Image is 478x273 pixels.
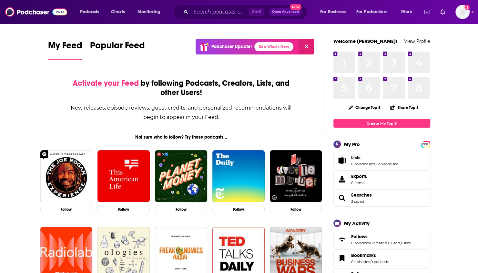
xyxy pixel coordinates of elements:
[38,134,325,140] div: Not sure who to follow? Try these podcasts...
[351,173,367,179] span: Exports
[351,180,367,185] span: 0 items
[333,189,430,207] span: Searches
[336,156,349,165] a: Lists
[455,5,470,19] button: Show profile menu
[111,7,125,16] span: Charts
[351,259,370,264] a: 0 episodes
[376,162,398,166] a: 1 episode list
[76,7,107,17] button: open menu
[73,78,139,88] span: Activate your Feed
[333,38,397,44] a: Welcome [PERSON_NAME]!
[270,150,322,202] img: My Favorite Murder with Karen Kilgariff and Georgia Hardstark
[254,42,293,51] a: See What's New
[107,7,129,17] a: Charts
[272,10,299,14] span: Open Advanced
[333,152,430,169] span: Lists
[249,8,264,16] span: Ctrl K
[70,79,292,97] div: by following Podcasts, Creators, Lists, and other Users!
[388,241,400,245] a: 0 users
[155,150,207,202] img: Planet Money
[270,205,322,214] button: Follow
[387,241,388,245] span: ,
[333,171,430,188] a: Exports
[351,155,398,161] a: Lists
[133,7,169,17] button: open menu
[344,141,360,147] div: My Pro
[422,141,429,146] a: PRO
[351,155,361,161] span: Lists
[351,234,368,239] span: Follows
[351,192,372,198] a: Searches
[345,103,385,112] button: Change Top 8
[316,7,354,17] button: open menu
[336,254,349,263] a: Bookmarks
[211,44,252,49] p: Podchaser Update!
[269,8,302,16] button: Open AdvancedNew
[397,7,420,17] button: open menu
[179,5,313,19] div: Search podcasts, credits, & more...
[80,7,99,16] span: Podcasts
[464,5,470,10] svg: Add a profile image
[191,7,249,17] input: Search podcasts, credits, & more...
[333,249,430,267] span: Bookmarks
[290,4,301,10] span: New
[48,40,82,55] span: My Feed
[336,193,349,202] a: Searches
[351,234,411,239] a: Follows
[351,162,375,166] a: 0 podcast lists
[401,241,411,245] a: 0 lists
[336,235,349,244] a: Follows
[401,7,412,16] span: More
[5,6,67,18] img: Podchaser - Follow, Share and Rate Podcasts
[40,205,93,214] button: Follow
[70,103,292,122] div: New releases, episode reviews, guest credits, and personalized recommendations will begin to appe...
[455,5,470,19] span: Logged in as WE_Broadcast
[212,150,265,202] img: The Daily
[97,205,150,214] button: Follow
[320,7,346,16] span: For Business
[390,101,419,114] button: Share Top 8
[90,40,145,60] a: Popular Feed
[422,142,429,147] span: PRO
[370,241,387,245] a: 0 creators
[344,220,370,226] div: My Activity
[422,6,432,17] a: Show notifications dropdown
[438,6,448,17] a: Show notifications dropdown
[333,119,430,128] a: Create My Top 8
[370,241,370,245] span: ,
[90,40,145,55] span: Popular Feed
[212,205,265,214] button: Follow
[375,162,376,166] span: ,
[371,259,389,264] a: 0 podcasts
[336,175,349,184] span: Exports
[352,7,397,17] button: open menu
[97,150,150,202] img: This American Life
[404,38,430,44] a: View Profile
[356,7,387,16] span: For Podcasters
[155,205,207,214] button: Follow
[137,7,160,16] span: Monitoring
[40,150,93,202] img: The Joe Rogan Experience
[333,231,430,248] span: Follows
[351,241,370,245] a: 0 podcasts
[370,259,371,264] span: ,
[48,40,82,60] a: My Feed
[455,5,470,19] img: User Profile
[351,252,376,258] span: Bookmarks
[351,199,364,204] a: 3 saved
[351,252,389,258] a: Bookmarks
